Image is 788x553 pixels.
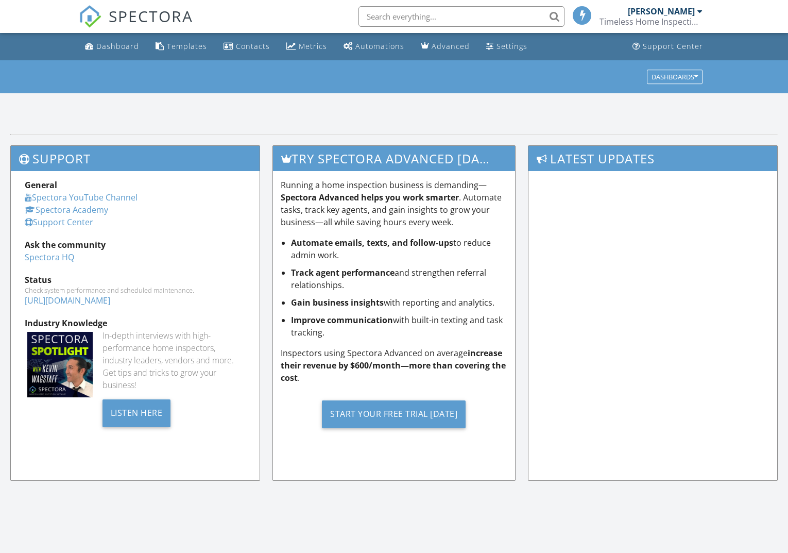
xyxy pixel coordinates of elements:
a: Spectora YouTube Channel [25,192,138,203]
a: Listen Here [102,407,171,418]
span: SPECTORA [109,5,193,27]
h3: Support [11,146,260,171]
div: Status [25,274,246,286]
li: with reporting and analytics. [291,296,508,309]
input: Search everything... [358,6,564,27]
a: Dashboard [81,37,143,56]
div: Advanced [432,41,470,51]
a: Start Your Free Trial [DATE] [281,392,508,436]
h3: Latest Updates [528,146,777,171]
div: Metrics [299,41,327,51]
div: Templates [167,41,207,51]
div: Check system performance and scheduled maintenance. [25,286,246,294]
strong: Spectora Advanced helps you work smarter [281,192,459,203]
strong: Gain business insights [291,297,384,308]
a: Advanced [417,37,474,56]
strong: Track agent performance [291,267,395,278]
a: Automations (Basic) [339,37,408,56]
div: Dashboard [96,41,139,51]
div: Timeless Home Inspections LLC [599,16,703,27]
a: Settings [482,37,532,56]
div: Support Center [643,41,703,51]
button: Dashboards [647,70,703,84]
img: The Best Home Inspection Software - Spectora [79,5,101,28]
h3: Try spectora advanced [DATE] [273,146,516,171]
a: Spectora HQ [25,252,74,263]
strong: Improve communication [291,314,393,326]
a: Contacts [219,37,274,56]
a: SPECTORA [79,14,193,36]
div: Ask the community [25,239,246,251]
div: Automations [355,41,404,51]
img: Spectoraspolightmain [27,332,93,397]
strong: General [25,179,57,191]
a: Templates [151,37,211,56]
div: Dashboards [652,73,698,80]
a: Support Center [25,216,93,228]
div: Settings [496,41,527,51]
div: Listen Here [102,399,171,427]
strong: increase their revenue by $600/month—more than covering the cost [281,347,506,383]
div: Industry Knowledge [25,317,246,329]
div: In-depth interviews with high-performance home inspectors, industry leaders, vendors and more. Ge... [102,329,246,391]
p: Inspectors using Spectora Advanced on average . [281,347,508,384]
a: [URL][DOMAIN_NAME] [25,295,110,306]
strong: Automate emails, texts, and follow-ups [291,237,453,248]
li: with built-in texting and task tracking. [291,314,508,339]
li: and strengthen referral relationships. [291,266,508,291]
div: Contacts [236,41,270,51]
a: Spectora Academy [25,204,108,215]
div: [PERSON_NAME] [628,6,695,16]
div: Start Your Free Trial [DATE] [322,400,466,428]
li: to reduce admin work. [291,237,508,261]
p: Running a home inspection business is demanding— . Automate tasks, track key agents, and gain ins... [281,179,508,228]
a: Support Center [628,37,707,56]
a: Metrics [282,37,331,56]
